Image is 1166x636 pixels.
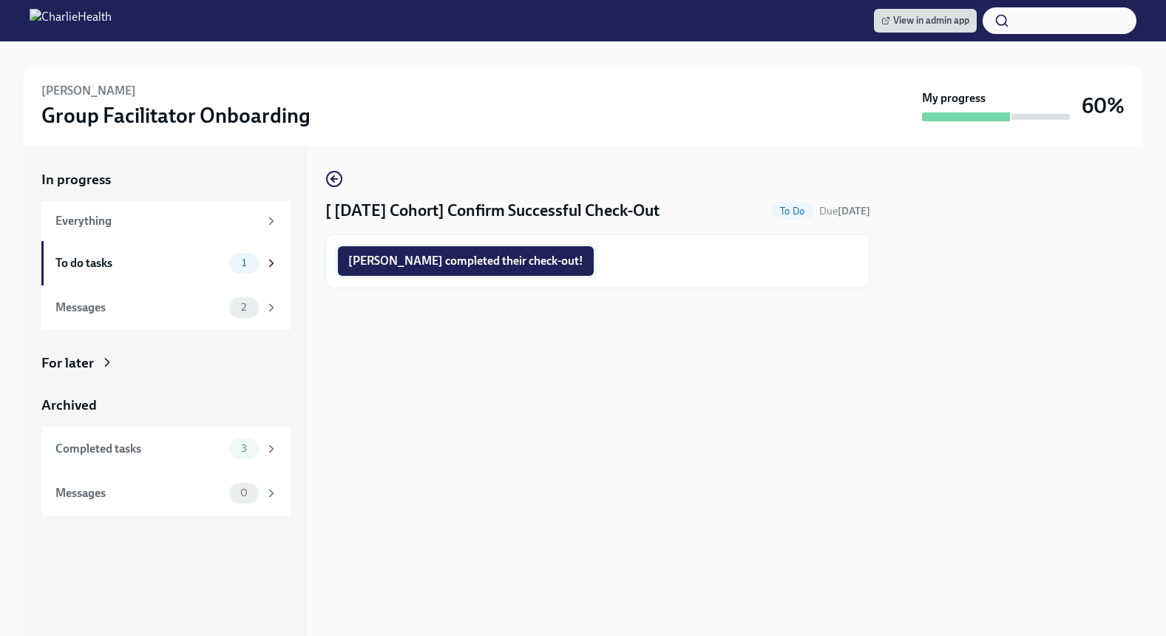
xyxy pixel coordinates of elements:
[338,246,594,276] button: [PERSON_NAME] completed their check-out!
[819,205,870,217] span: Due
[41,471,290,515] a: Messages0
[819,204,870,218] span: October 31st, 2025 10:00
[41,83,136,99] h6: [PERSON_NAME]
[232,443,256,454] span: 3
[41,396,290,415] a: Archived
[30,9,112,33] img: CharlieHealth
[771,206,813,217] span: To Do
[55,300,223,316] div: Messages
[231,487,257,498] span: 0
[55,441,223,457] div: Completed tasks
[838,205,870,217] strong: [DATE]
[55,213,259,229] div: Everything
[1082,92,1125,119] h3: 60%
[881,13,969,28] span: View in admin app
[348,254,583,268] span: [PERSON_NAME] completed their check-out!
[232,302,255,313] span: 2
[233,257,255,268] span: 1
[41,427,290,471] a: Completed tasks3
[41,353,94,373] div: For later
[55,485,223,501] div: Messages
[325,200,660,222] h4: [ [DATE] Cohort] Confirm Successful Check-Out
[922,90,986,106] strong: My progress
[41,102,311,129] h3: Group Facilitator Onboarding
[55,255,223,271] div: To do tasks
[874,9,977,33] a: View in admin app
[41,241,290,285] a: To do tasks1
[41,285,290,330] a: Messages2
[41,170,290,189] a: In progress
[41,201,290,241] a: Everything
[41,353,290,373] a: For later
